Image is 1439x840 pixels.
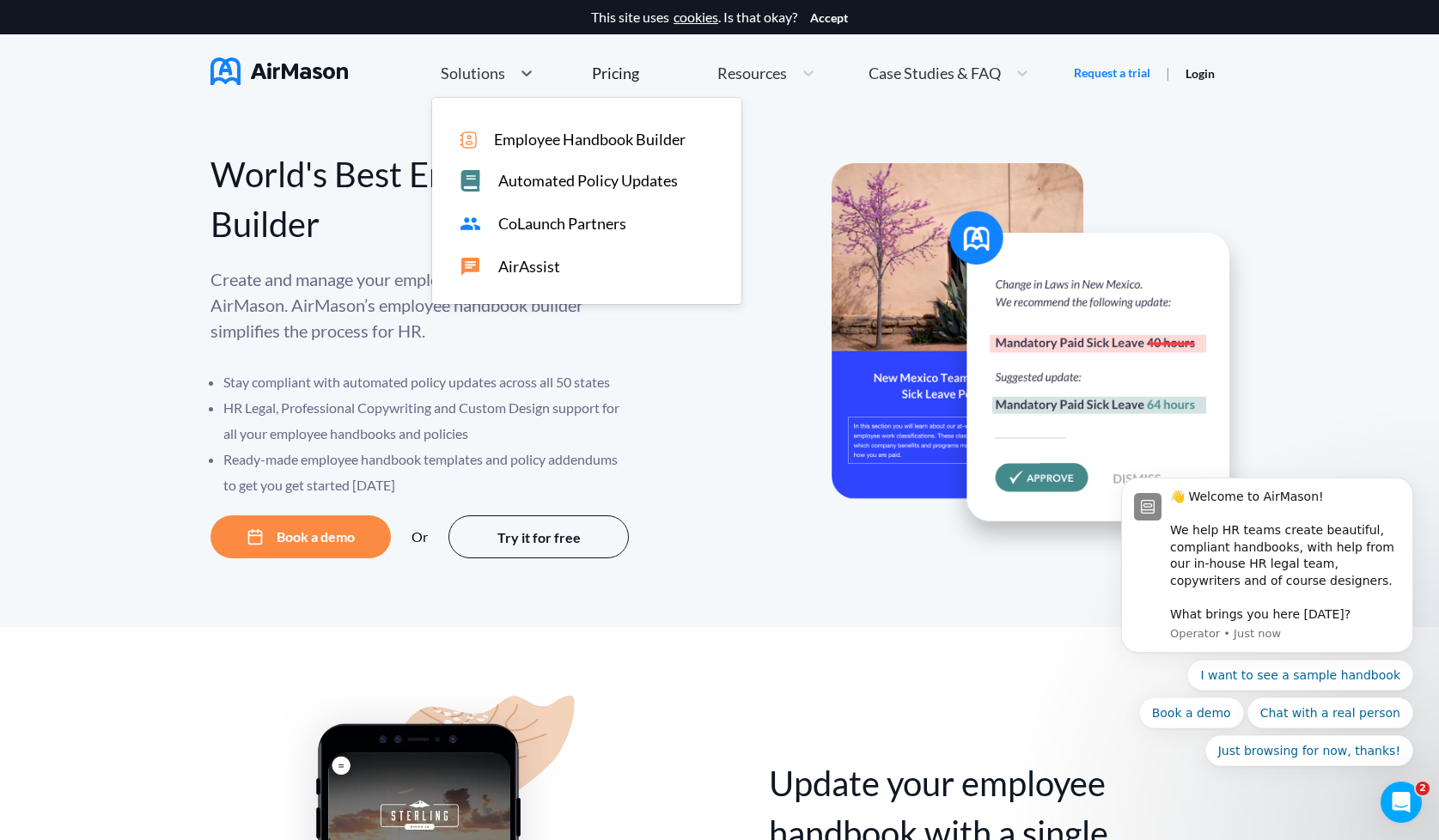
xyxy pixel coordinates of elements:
p: Create and manage your employee handbooks with AirMason. AirMason’s employee handbook builder sim... [210,266,631,344]
iframe: Intercom notifications message [1095,345,1439,794]
img: AirMason Logo [210,58,348,85]
a: Request a trial [1074,64,1150,82]
a: Login [1186,66,1215,81]
div: Or [412,529,428,545]
button: Try it for free [448,515,629,558]
a: cookies [674,9,718,25]
span: 2 [1416,782,1430,795]
button: Accept cookies [810,11,848,25]
li: Ready-made employee handbook templates and policy addendums to get you get started [DATE] [223,447,631,498]
span: Resources [717,65,787,81]
img: icon [460,131,477,149]
span: CoLaunch Partners [498,215,626,233]
li: Stay compliant with automated policy updates across all 50 states [223,369,631,395]
span: Case Studies & FAQ [869,65,1001,81]
a: Pricing [592,58,639,88]
li: HR Legal, Professional Copywriting and Custom Design support for all your employee handbooks and ... [223,395,631,447]
button: Book a demo [210,515,391,558]
span: Solutions [441,65,505,81]
span: | [1166,64,1170,81]
iframe: Intercom live chat [1381,782,1422,823]
span: Employee Handbook Builder [494,131,686,149]
img: hero-banner [832,163,1253,557]
div: Pricing [592,65,639,81]
div: World's Best Employee Handbook Builder [210,149,720,249]
span: Automated Policy Updates [498,172,678,190]
span: AirAssist [498,258,560,276]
